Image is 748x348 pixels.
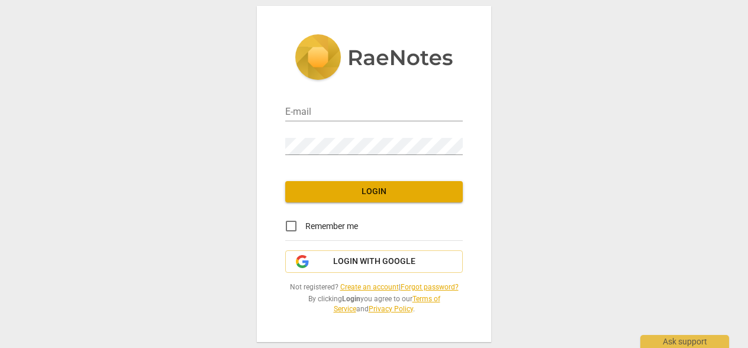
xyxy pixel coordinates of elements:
a: Create an account [340,283,399,291]
div: Ask support [640,335,729,348]
a: Forgot password? [401,283,459,291]
span: Remember me [305,220,358,233]
span: Login [295,186,453,198]
button: Login with Google [285,250,463,273]
span: Login with Google [333,256,415,268]
span: Not registered? | [285,282,463,292]
a: Terms of Service [334,295,440,313]
a: Privacy Policy [369,305,413,313]
img: 5ac2273c67554f335776073100b6d88f.svg [295,34,453,83]
span: By clicking you agree to our and . [285,294,463,314]
button: Login [285,181,463,202]
b: Login [342,295,360,303]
